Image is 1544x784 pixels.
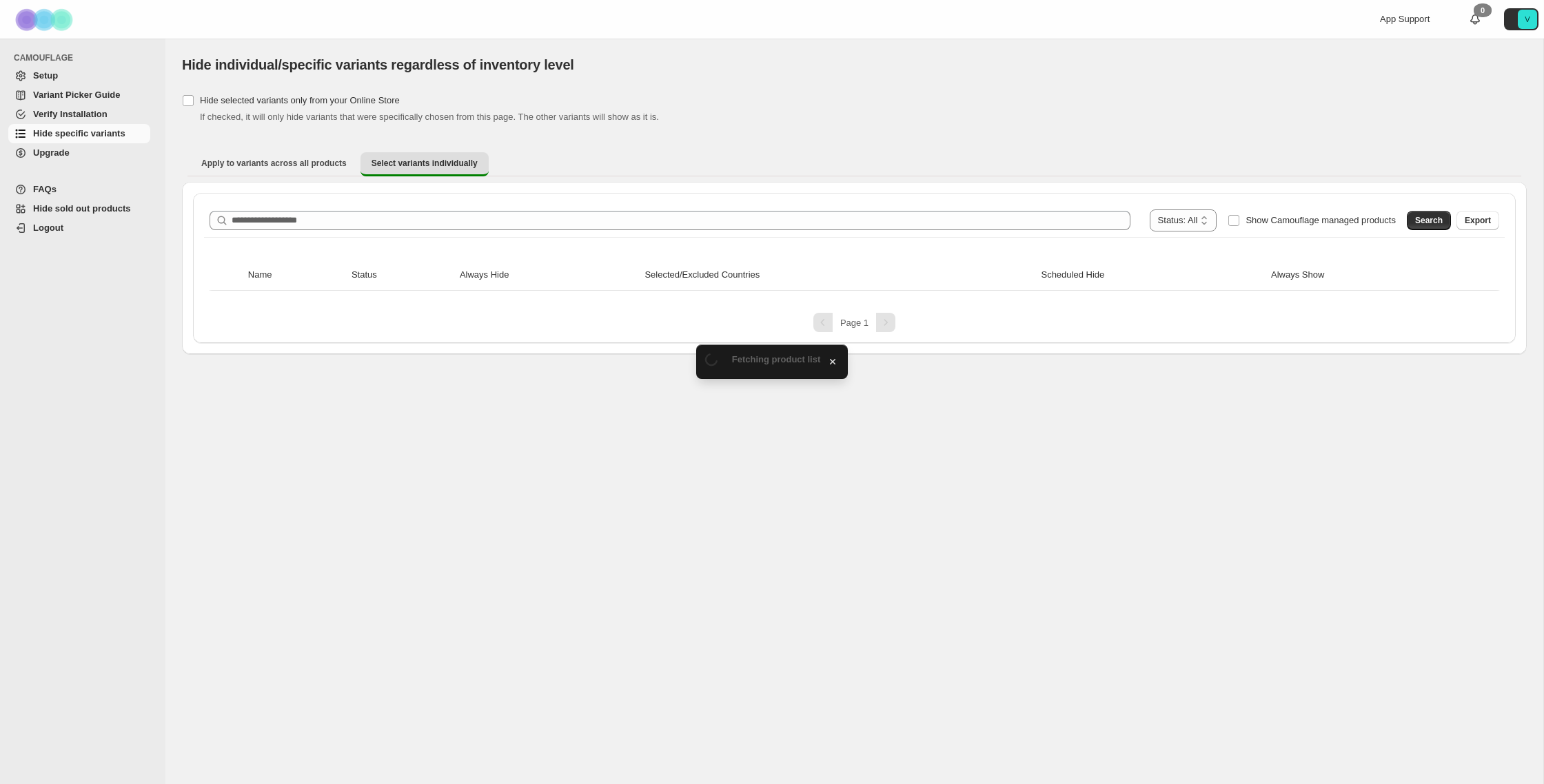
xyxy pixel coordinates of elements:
[200,112,659,122] span: If checked, it will only hide variants that were specifically chosen from this page. The other va...
[8,199,150,218] a: Hide sold out products
[200,95,400,105] span: Hide selected variants only from your Online Store
[1465,215,1491,226] span: Export
[1407,211,1451,230] button: Search
[8,85,150,105] a: Variant Picker Guide
[33,109,108,119] span: Verify Installation
[1474,3,1492,17] div: 0
[1504,8,1538,30] button: Avatar with initials V
[1380,14,1430,24] span: App Support
[360,152,489,176] button: Select variants individually
[732,354,821,364] span: Fetching product list
[1518,10,1537,29] span: Avatar with initials V
[11,1,80,39] img: Camouflage
[1267,260,1465,291] th: Always Show
[8,218,150,238] a: Logout
[1456,211,1499,230] button: Export
[8,143,150,163] a: Upgrade
[33,147,70,158] span: Upgrade
[8,105,150,124] a: Verify Installation
[201,158,347,169] span: Apply to variants across all products
[190,152,358,174] button: Apply to variants across all products
[372,158,478,169] span: Select variants individually
[33,70,58,81] span: Setup
[8,66,150,85] a: Setup
[33,223,63,233] span: Logout
[244,260,347,291] th: Name
[347,260,456,291] th: Status
[204,313,1505,332] nav: Pagination
[1037,260,1267,291] th: Scheduled Hide
[1415,215,1443,226] span: Search
[33,203,131,214] span: Hide sold out products
[1468,12,1482,26] a: 0
[8,124,150,143] a: Hide specific variants
[1246,215,1396,225] span: Show Camouflage managed products
[14,52,156,63] span: CAMOUFLAGE
[33,184,57,194] span: FAQs
[8,180,150,199] a: FAQs
[456,260,640,291] th: Always Hide
[640,260,1037,291] th: Selected/Excluded Countries
[33,128,125,138] span: Hide specific variants
[1525,15,1530,23] text: V
[840,318,868,328] span: Page 1
[182,182,1527,354] div: Select variants individually
[182,57,574,72] span: Hide individual/specific variants regardless of inventory level
[33,90,120,100] span: Variant Picker Guide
